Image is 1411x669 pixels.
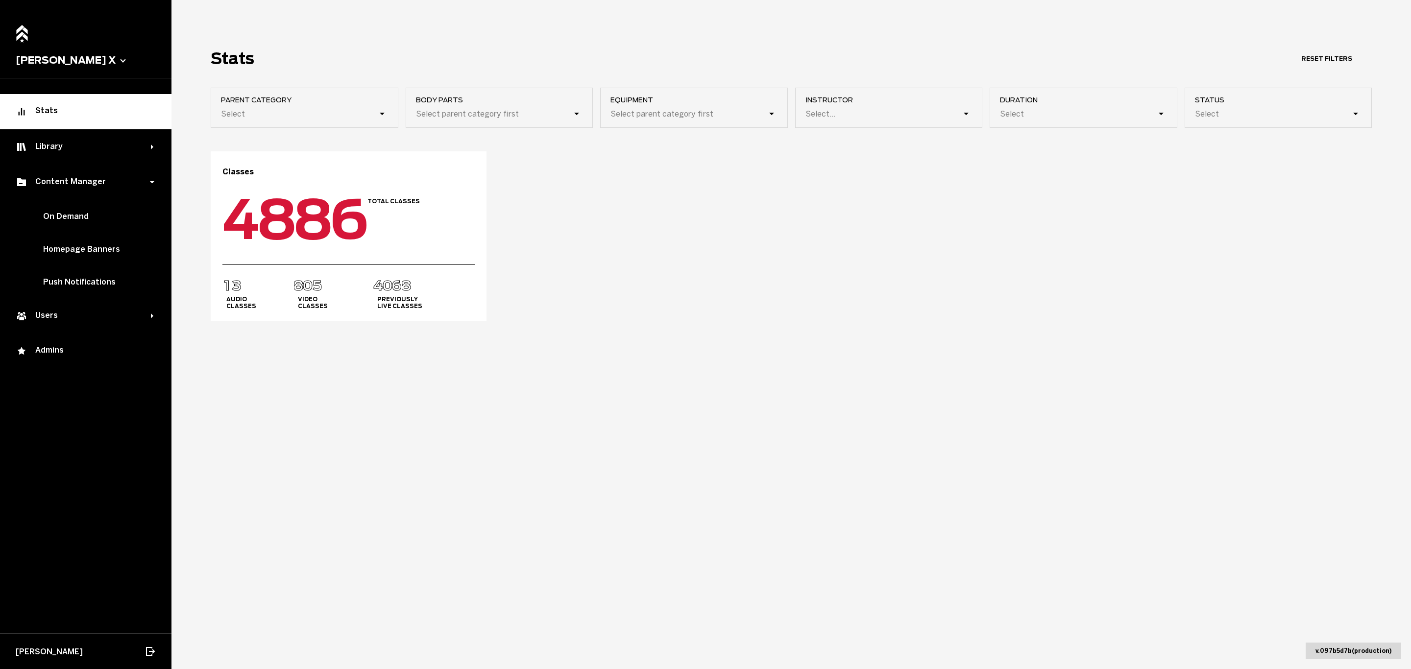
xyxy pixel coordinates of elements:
[298,296,328,310] h4: Video Classes
[293,277,304,294] span: 8
[391,277,402,294] span: 6
[222,167,475,176] h3: Classes
[221,96,398,104] span: Parent Category
[16,345,156,357] div: Admins
[329,187,370,252] span: 6
[292,187,334,252] span: 8
[231,277,242,294] span: 3
[805,96,982,104] span: instructor
[16,141,151,153] div: Library
[16,310,151,322] div: Users
[16,176,151,188] div: Content Manager
[1282,50,1372,67] button: Reset Filters
[367,198,420,205] h4: Total Classes
[256,187,298,252] span: 8
[401,277,412,294] span: 8
[416,96,593,104] span: Body parts
[16,54,156,66] button: [PERSON_NAME] X
[16,106,156,118] div: Stats
[220,187,262,252] span: 4
[1195,109,1219,119] div: Select
[312,277,323,294] span: 5
[226,296,256,310] h4: Audio Classes
[1195,96,1372,104] span: Status
[377,296,422,310] h4: Previously Live Classes
[1000,109,1024,119] div: Select
[805,109,835,119] div: Select...
[211,49,254,68] h1: Stats
[13,20,31,41] a: Home
[1306,643,1401,659] div: v. 097b5d7b ( production )
[610,96,787,104] span: Equipment
[222,277,233,294] span: 1
[1000,96,1177,104] span: duration
[302,277,313,294] span: 0
[221,109,245,119] div: Select
[382,277,393,294] span: 0
[16,647,83,656] span: [PERSON_NAME]
[373,277,384,294] span: 4
[139,641,161,662] button: Log out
